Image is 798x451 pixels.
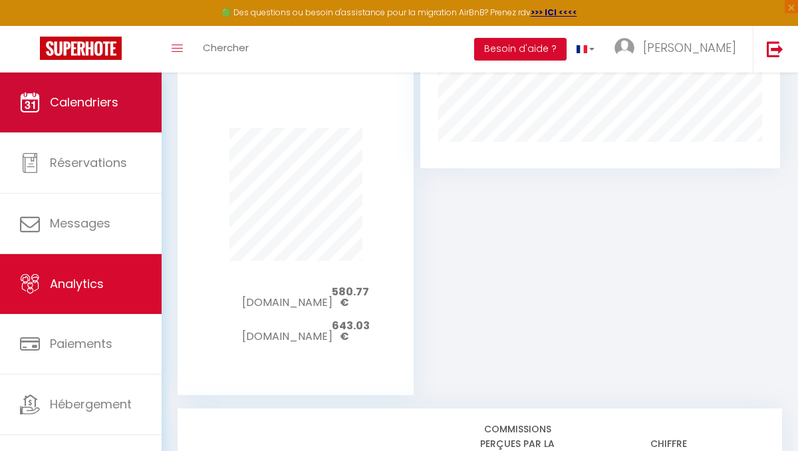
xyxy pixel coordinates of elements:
a: ... [PERSON_NAME] [604,26,753,73]
span: Hébergement [50,396,132,412]
button: Besoin d'aide ? [474,38,567,61]
a: >>> ICI <<<< [531,7,577,18]
span: Réservations [50,154,127,171]
span: 643.03 € [332,318,370,344]
span: Analytics [50,275,104,292]
a: Chercher [193,26,259,73]
span: Messages [50,215,110,231]
span: Paiements [50,335,112,352]
span: [PERSON_NAME] [643,39,736,56]
span: Calendriers [50,94,118,110]
td: [DOMAIN_NAME] [242,281,332,315]
span: 580.77 € [332,284,369,310]
img: logout [767,41,783,57]
span: Chercher [203,41,249,55]
img: Super Booking [40,37,122,60]
img: ... [614,38,634,58]
td: [DOMAIN_NAME] [242,314,332,348]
